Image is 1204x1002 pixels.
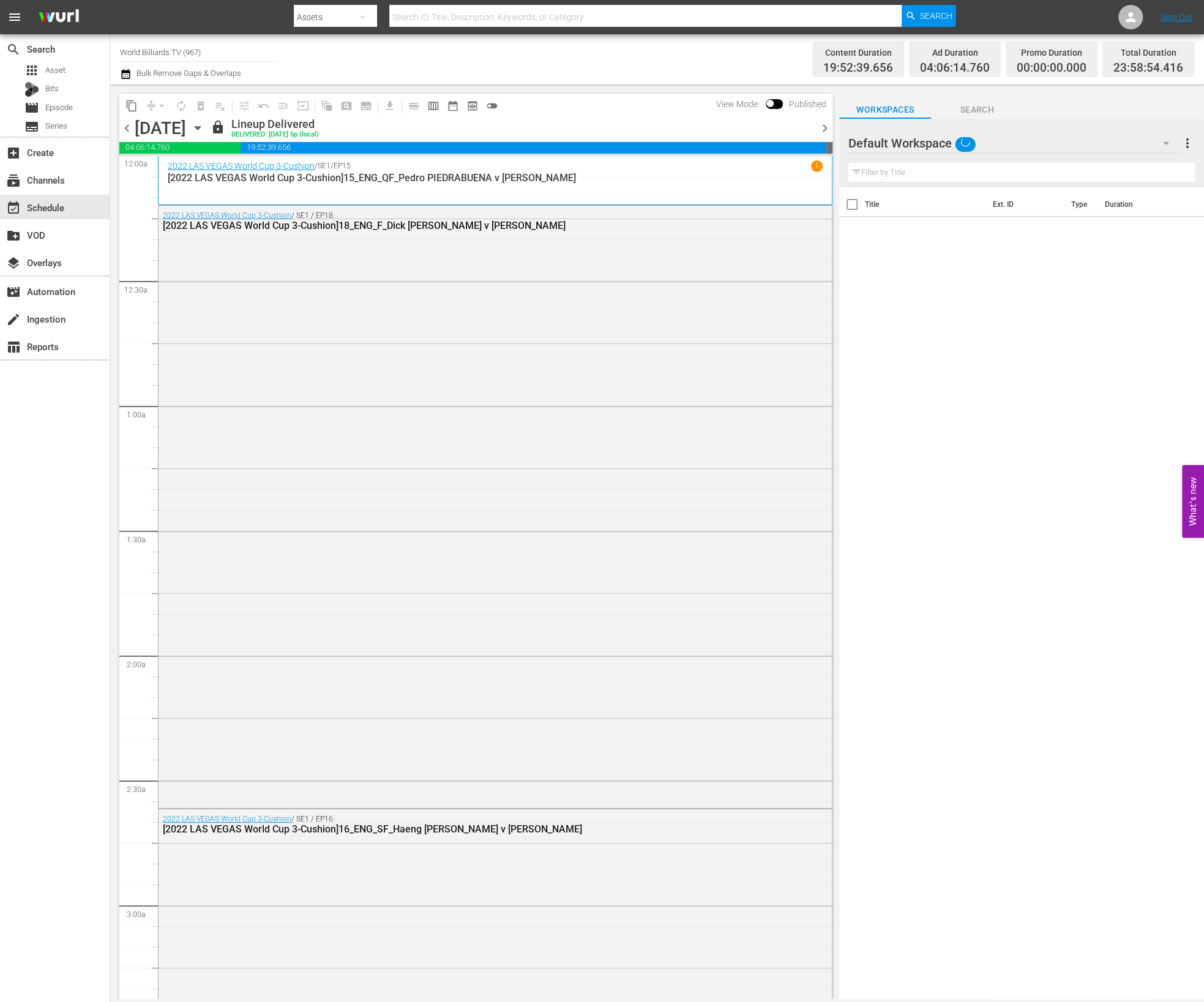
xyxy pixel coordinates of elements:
[463,96,482,116] span: View Backup
[125,100,138,112] span: content_copy
[6,42,21,57] span: Search
[313,94,337,118] span: Refresh All Search Blocks
[135,69,241,78] span: Bulk Remove Gaps & Overlaps
[163,211,291,220] a: 2022 LAS VEGAS World Cup 3-Cushion
[231,118,319,131] div: Lineup Delivered
[24,100,39,115] span: Episode
[45,83,59,95] span: Bits
[141,96,171,116] span: Remove Gaps & Overlaps
[848,126,1181,160] div: Default Workspace
[6,146,21,160] span: Create
[122,96,141,116] span: Copy Lineup
[985,187,1064,222] th: Ext. ID
[466,100,479,112] span: preview_outlined
[241,141,826,154] span: 19:52:39.656
[7,10,22,24] span: menu
[171,96,191,116] span: Loop Content
[168,161,315,171] a: 2022 LAS VEGAS World Cup 3-Cushion
[45,64,65,77] span: Asset
[1097,187,1171,222] th: Duration
[443,96,463,116] span: Month Calendar View
[1180,136,1195,151] span: more_vert
[163,220,761,231] div: [2022 LAS VEGAS World Cup 3-Cushion]18_ENG_F_Dick [PERSON_NAME] v [PERSON_NAME]
[823,61,893,75] span: 19:52:39.656
[24,63,39,78] span: Asset
[6,285,21,299] span: Automation
[710,99,766,109] span: View Mode:
[163,815,291,823] a: 2022 LAS VEGAS World Cup 3-Cushion
[334,162,351,170] p: EP15
[6,173,21,188] span: Channels
[482,96,502,116] span: 24 hours Lineup View is OFF
[318,162,334,170] p: SE1 /
[839,102,931,118] span: Workspaces
[815,162,819,170] p: 1
[254,96,274,116] span: Revert to Primary Episode
[119,141,241,154] span: 04:06:14.760
[920,44,990,61] div: Ad Duration
[447,100,459,112] span: date_range_outlined
[931,102,1023,118] span: Search
[24,119,39,134] span: Series
[427,100,439,112] span: calendar_view_week_outlined
[337,96,356,116] span: Create Search Block
[766,99,774,108] span: Toggle to switch from Published to Draft view.
[1113,61,1183,75] span: 23:58:54.416
[1017,61,1086,75] span: 00:00:00.000
[1017,44,1086,61] div: Promo Duration
[823,44,893,61] div: Content Duration
[230,94,254,118] span: Customize Events
[1180,129,1195,158] button: more_vert
[1113,44,1183,61] div: Total Duration
[168,172,823,184] p: [2022 LAS VEGAS World Cup 3-Cushion]15_ENG_QF_Pedro PIEDRABUENA v [PERSON_NAME]
[231,131,319,139] div: DELIVERED: [DATE] 5p (local)
[29,3,88,32] img: ans4CAIJ8jUAAAAAAAAAAAAAAAAAAAAAAAAgQb4GAAAAAAAAAAAAAAAAAAAAAAAAJMjXAAAAAAAAAAAAAAAAAAAAAAAAgAT5G...
[1064,187,1097,222] th: Type
[211,120,225,135] span: lock
[6,256,21,271] span: Overlays
[274,96,293,116] span: Fill episodes with ad slates
[356,96,376,116] span: Create Series Block
[400,94,424,118] span: Day Calendar View
[163,211,761,231] div: / SE1 / EP18:
[45,102,73,114] span: Episode
[1161,12,1192,22] a: Sign Out
[211,96,230,116] span: Clear Lineup
[45,120,67,132] span: Series
[119,121,135,136] span: chevron_left
[826,141,832,154] span: 00:01:05.584
[1182,465,1204,537] button: Open Feedback Widget
[6,228,21,243] span: VOD
[920,5,952,27] span: Search
[486,100,498,112] span: toggle_off
[293,96,313,116] span: Update Metadata from Key Asset
[163,815,761,835] div: / SE1 / EP16:
[163,823,761,835] div: [2022 LAS VEGAS World Cup 3-Cushion]16_ENG_SF_Haeng [PERSON_NAME] v [PERSON_NAME]
[865,187,985,222] th: Title
[6,312,21,327] span: Ingestion
[6,201,21,215] span: Schedule
[424,96,443,116] span: Week Calendar View
[24,82,39,97] div: Bits
[376,94,400,118] span: Download as CSV
[817,121,832,136] span: chevron_right
[315,162,318,170] p: /
[191,96,211,116] span: Select an event to delete
[6,340,21,354] span: Reports
[902,5,955,27] button: Search
[783,99,832,109] span: Published
[135,118,186,138] div: [DATE]
[920,61,990,75] span: 04:06:14.760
